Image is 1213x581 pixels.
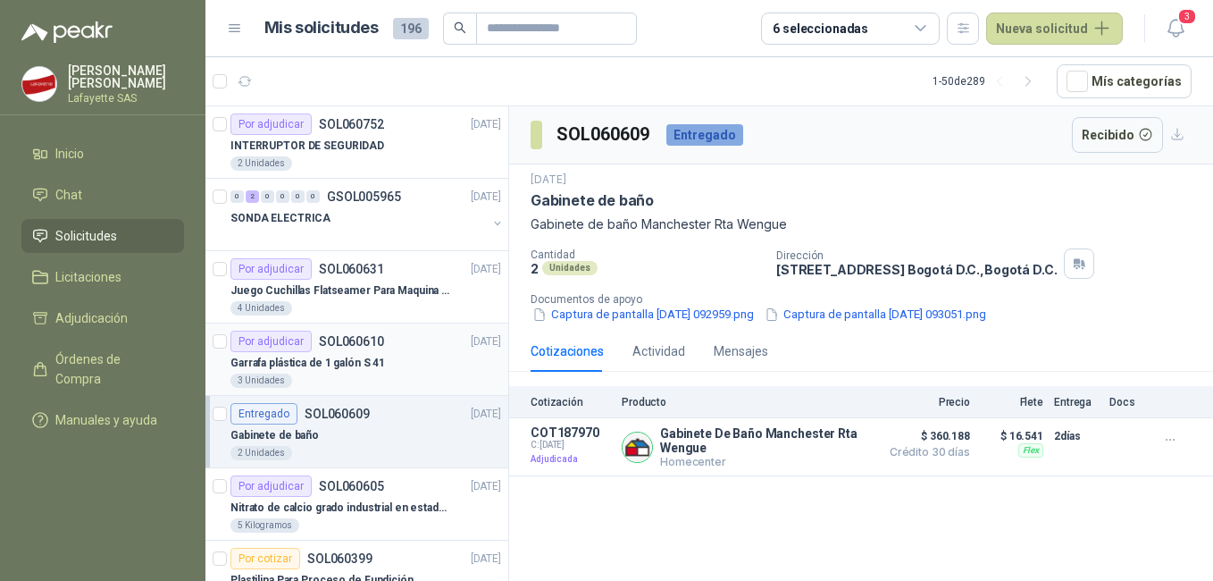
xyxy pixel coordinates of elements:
[531,248,762,261] p: Cantidad
[291,190,305,203] div: 0
[622,396,870,408] p: Producto
[205,396,508,468] a: EntregadoSOL060609[DATE] Gabinete de baño2 Unidades
[21,301,184,335] a: Adjudicación
[230,186,505,243] a: 0 2 0 0 0 0 GSOL005965[DATE] SONDA ELECTRICA
[471,333,501,350] p: [DATE]
[531,172,566,189] p: [DATE]
[21,137,184,171] a: Inicio
[205,251,508,324] a: Por adjudicarSOL060631[DATE] Juego Cuchillas Flatseamer Para Maquina de Coser4 Unidades
[205,468,508,541] a: Por adjudicarSOL060605[DATE] Nitrato de calcio grado industrial en estado solido5 Kilogramos
[230,403,297,425] div: Entregado
[55,410,157,430] span: Manuales y ayuda
[230,500,453,517] p: Nitrato de calcio grado industrial en estado solido
[230,190,244,203] div: 0
[22,67,56,101] img: Company Logo
[230,138,384,155] p: INTERRUPTOR DE SEGURIDAD
[1177,8,1197,25] span: 3
[230,374,292,388] div: 3 Unidades
[276,190,289,203] div: 0
[307,552,372,565] p: SOL060399
[230,114,312,135] div: Por adjudicar
[230,156,292,171] div: 2 Unidades
[55,226,117,246] span: Solicitudes
[21,342,184,396] a: Órdenes de Compra
[319,118,384,131] p: SOL060752
[230,210,330,227] p: SONDA ELECTRICA
[230,548,300,569] div: Por cotizar
[393,18,429,39] span: 196
[264,15,379,41] h1: Mis solicitudes
[981,425,1043,447] p: $ 16.541
[531,425,611,440] p: COT187970
[981,396,1043,408] p: Flete
[230,282,453,299] p: Juego Cuchillas Flatseamer Para Maquina de Coser
[1054,425,1099,447] p: 2 días
[305,408,370,420] p: SOL060609
[1054,396,1099,408] p: Entrega
[1109,396,1145,408] p: Docs
[55,349,167,389] span: Órdenes de Compra
[230,355,385,372] p: Garrafa plástica de 1 galón S 41
[21,219,184,253] a: Solicitudes
[660,426,870,455] p: Gabinete De Baño Manchester Rta Wengue
[531,440,611,450] span: C: [DATE]
[773,19,868,38] div: 6 seleccionadas
[531,341,604,361] div: Cotizaciones
[230,446,292,460] div: 2 Unidades
[230,331,312,352] div: Por adjudicar
[471,406,501,423] p: [DATE]
[776,249,1057,262] p: Dirección
[230,258,312,280] div: Por adjudicar
[531,191,654,210] p: Gabinete de baño
[205,106,508,179] a: Por adjudicarSOL060752[DATE] INTERRUPTOR DE SEGURIDAD2 Unidades
[21,403,184,437] a: Manuales y ayuda
[531,293,1206,306] p: Documentos de apoyo
[531,396,611,408] p: Cotización
[776,262,1057,277] p: [STREET_ADDRESS] Bogotá D.C. , Bogotá D.C.
[261,190,274,203] div: 0
[21,260,184,294] a: Licitaciones
[1072,117,1164,153] button: Recibido
[327,190,401,203] p: GSOL005965
[21,21,113,43] img: Logo peakr
[660,455,870,468] p: Homecenter
[55,185,82,205] span: Chat
[21,178,184,212] a: Chat
[319,263,384,275] p: SOL060631
[1159,13,1192,45] button: 3
[1057,64,1192,98] button: Mís categorías
[471,478,501,495] p: [DATE]
[205,324,508,396] a: Por adjudicarSOL060610[DATE] Garrafa plástica de 1 galón S 413 Unidades
[55,308,128,328] span: Adjudicación
[319,335,384,348] p: SOL060610
[556,121,652,148] h3: SOL060609
[246,190,259,203] div: 2
[230,301,292,316] div: 4 Unidades
[306,190,320,203] div: 0
[542,261,598,275] div: Unidades
[68,64,184,89] p: [PERSON_NAME] [PERSON_NAME]
[230,476,312,497] div: Por adjudicar
[531,450,611,468] p: Adjudicada
[714,341,768,361] div: Mensajes
[68,93,184,104] p: Lafayette SAS
[471,261,501,278] p: [DATE]
[230,518,299,533] div: 5 Kilogramos
[881,396,970,408] p: Precio
[55,144,84,164] span: Inicio
[471,189,501,206] p: [DATE]
[1018,443,1043,458] div: Flex
[319,480,384,493] p: SOL060605
[531,306,756,324] button: Captura de pantalla [DATE] 092959.png
[471,116,501,133] p: [DATE]
[933,67,1042,96] div: 1 - 50 de 289
[623,433,652,462] img: Company Logo
[763,306,988,324] button: Captura de pantalla [DATE] 093051.png
[454,21,466,34] span: search
[881,425,970,447] span: $ 360.188
[55,267,121,287] span: Licitaciones
[986,13,1123,45] button: Nueva solicitud
[632,341,685,361] div: Actividad
[471,551,501,568] p: [DATE]
[666,124,743,146] div: Entregado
